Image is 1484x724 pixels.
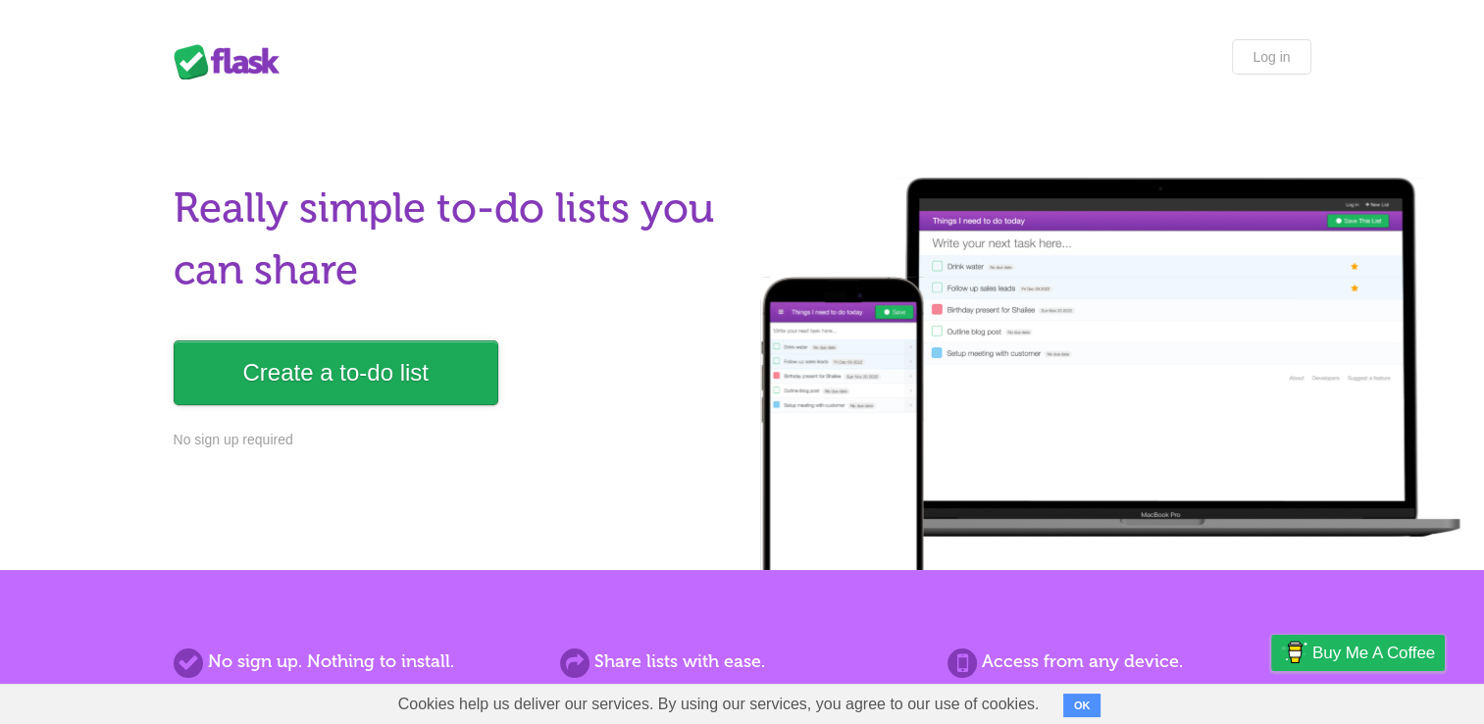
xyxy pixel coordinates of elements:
button: OK [1063,694,1101,717]
h2: No sign up. Nothing to install. [174,648,537,675]
h1: Really simple to-do lists you can share [174,178,731,301]
img: Buy me a coffee [1281,636,1307,669]
a: Buy me a coffee [1271,635,1445,671]
p: No sign up required [174,430,731,450]
h2: Access from any device. [947,648,1310,675]
a: Create a to-do list [174,340,498,405]
a: Log in [1232,39,1310,75]
h2: Share lists with ease. [560,648,923,675]
div: Flask Lists [174,44,291,79]
span: Cookies help us deliver our services. By using our services, you agree to our use of cookies. [379,685,1059,724]
span: Buy me a coffee [1312,636,1435,670]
